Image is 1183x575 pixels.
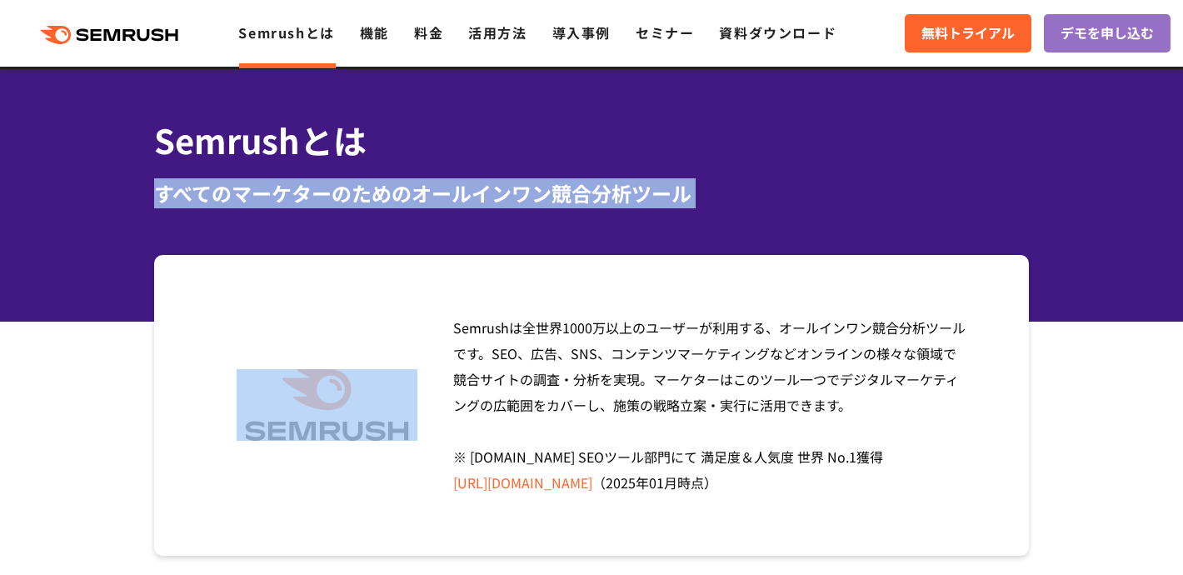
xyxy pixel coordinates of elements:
[453,472,592,492] a: [URL][DOMAIN_NAME]
[468,22,527,42] a: 活用方法
[154,116,1029,165] h1: Semrushとは
[905,14,1031,52] a: 無料トライアル
[921,22,1015,44] span: 無料トライアル
[453,317,966,492] span: Semrushは全世界1000万以上のユーザーが利用する、オールインワン競合分析ツールです。SEO、広告、SNS、コンテンツマーケティングなどオンラインの様々な領域で競合サイトの調査・分析を実現...
[237,369,417,442] img: Semrush
[414,22,443,42] a: 料金
[154,178,1029,208] div: すべてのマーケターのためのオールインワン競合分析ツール
[238,22,334,42] a: Semrushとは
[1044,14,1171,52] a: デモを申し込む
[360,22,389,42] a: 機能
[1061,22,1154,44] span: デモを申し込む
[719,22,836,42] a: 資料ダウンロード
[552,22,611,42] a: 導入事例
[636,22,694,42] a: セミナー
